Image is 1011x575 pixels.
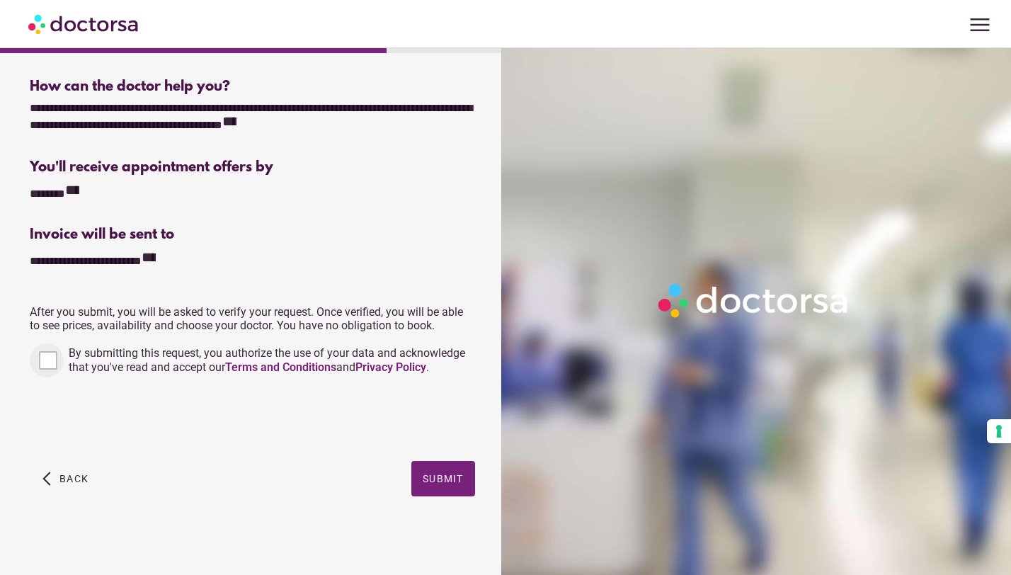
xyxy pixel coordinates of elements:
[355,360,426,374] a: Privacy Policy
[225,360,336,374] a: Terms and Conditions
[30,159,474,176] div: You'll receive appointment offers by
[30,392,245,447] iframe: reCAPTCHA
[411,461,475,496] button: Submit
[69,346,465,374] span: By submitting this request, you authorize the use of your data and acknowledge that you've read a...
[423,473,464,484] span: Submit
[966,11,993,38] span: menu
[30,227,474,243] div: Invoice will be sent to
[653,278,855,324] img: Logo-Doctorsa-trans-White-partial-flat.png
[28,8,140,40] img: Doctorsa.com
[37,461,94,496] button: arrow_back_ios Back
[987,419,1011,443] button: Your consent preferences for tracking technologies
[59,473,88,484] span: Back
[30,305,474,332] p: After you submit, you will be asked to verify your request. Once verified, you will be able to se...
[30,79,474,95] div: How can the doctor help you?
